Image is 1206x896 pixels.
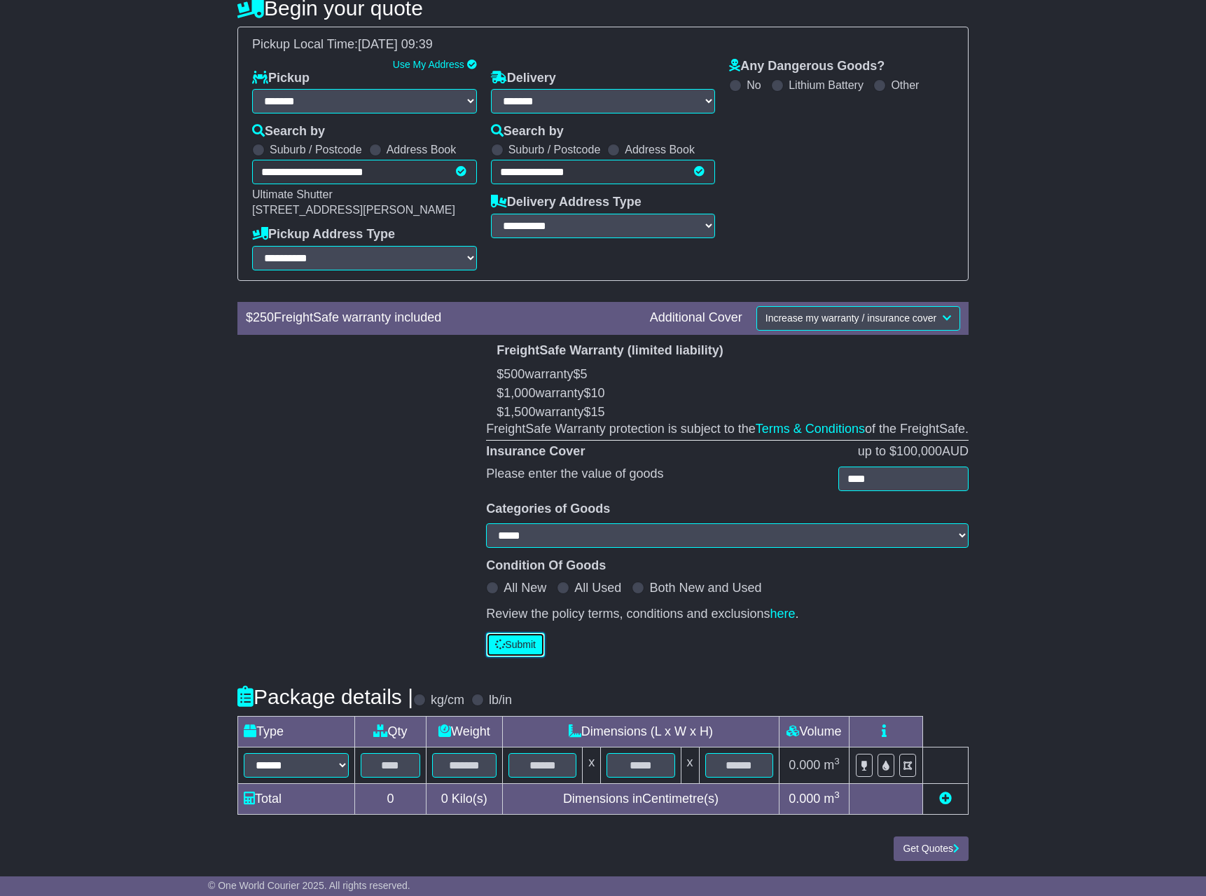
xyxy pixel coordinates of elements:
span: 100,000 [896,444,942,458]
td: Volume [779,716,849,747]
label: kg/cm [431,693,464,708]
label: Address Book [387,143,457,156]
b: Categories of Goods [486,502,610,516]
sup: 3 [834,790,840,800]
a: Use My Address [393,59,464,70]
span: 0.000 [789,792,820,806]
span: 15 [590,405,604,419]
label: All Used [574,581,621,596]
div: up to $ AUD [851,444,976,460]
label: Suburb / Postcode [508,143,601,156]
span: 5 [580,367,587,381]
span: Ultimate Shutter [252,188,333,200]
span: 0.000 [789,758,820,772]
td: x [681,747,699,783]
label: All New [504,581,546,596]
label: Address Book [625,143,695,156]
sup: 3 [834,756,840,766]
label: Delivery [491,71,556,86]
a: Terms & Conditions [756,422,865,436]
td: Kilo(s) [426,783,502,814]
span: 0 [441,792,448,806]
label: Search by [491,124,564,139]
span: © One World Courier 2025. All rights reserved. [208,880,410,891]
button: $500warranty$5 [486,366,969,385]
label: Lithium Battery [789,78,864,92]
span: 1,000 [504,386,535,400]
span: m [824,758,840,772]
span: Increase my warranty / insurance cover [765,312,936,324]
td: Dimensions in Centimetre(s) [502,783,779,814]
button: Submit [486,633,545,657]
b: Insurance Cover [486,444,585,458]
button: Get Quotes [894,836,969,861]
label: Suburb / Postcode [270,143,362,156]
a: here [770,607,796,621]
button: $1,000warranty$10 [486,384,969,403]
button: $1,500warranty$15 [486,403,969,422]
label: Delivery Address Type [491,195,642,210]
label: Any Dangerous Goods? [729,59,885,74]
span: [DATE] 09:39 [358,37,433,51]
label: No [747,78,761,92]
label: Search by [252,124,325,139]
td: Weight [426,716,502,747]
span: [STREET_ADDRESS][PERSON_NAME] [252,204,455,216]
span: m [824,792,840,806]
span: 250 [253,310,274,324]
span: 1,500 [504,405,535,419]
label: Pickup [252,71,310,86]
span: $ [583,386,604,400]
b: Condition Of Goods [486,558,606,572]
b: FreightSafe Warranty (limited liability) [497,343,723,357]
span: 500 [504,367,525,381]
td: Qty [355,716,427,747]
td: Total [238,783,355,814]
label: Both New and Used [649,581,761,596]
button: Increase my warranty / insurance cover [756,306,960,331]
label: Pickup Address Type [252,227,395,242]
div: Additional Cover [643,310,749,326]
div: Please enter the value of goods [479,467,831,491]
span: $ [573,367,587,381]
td: Dimensions (L x W x H) [502,716,779,747]
div: Review the policy terms, conditions and exclusions . [486,607,969,622]
span: $ [583,405,604,419]
td: Type [238,716,355,747]
label: Other [891,78,919,92]
span: 10 [590,386,604,400]
td: 0 [355,783,427,814]
div: Pickup Local Time: [245,37,961,53]
a: Add new item [939,792,952,806]
td: x [583,747,601,783]
label: lb/in [489,693,512,708]
h4: Package details | [237,685,413,708]
div: FreightSafe Warranty protection is subject to the of the FreightSafe. [486,422,969,437]
div: $ FreightSafe warranty included [239,310,643,326]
